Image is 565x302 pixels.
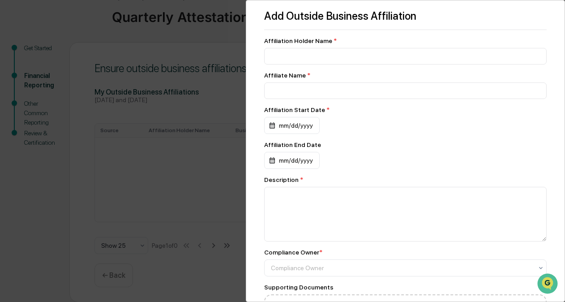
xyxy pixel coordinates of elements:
[264,72,547,79] div: Affiliate Name
[18,129,56,138] span: Data Lookup
[9,130,16,138] div: 🔎
[264,106,547,113] div: Affiliation Start Date
[536,272,561,297] iframe: Open customer support
[264,249,322,256] div: Compliance Owner
[65,113,72,121] div: 🗄️
[264,176,547,183] div: Description
[264,9,547,22] div: Add Outside Business Affiliation
[63,151,108,158] a: Powered byPylon
[30,77,113,84] div: We're available if you need us!
[264,37,547,44] div: Affiliation Holder Name
[5,126,60,142] a: 🔎Data Lookup
[264,152,320,169] div: mm/dd/yyyy
[152,71,163,82] button: Start new chat
[74,112,111,121] span: Attestations
[9,18,163,33] p: How can we help?
[18,112,58,121] span: Preclearance
[61,109,115,125] a: 🗄️Attestations
[264,117,320,134] div: mm/dd/yyyy
[89,151,108,158] span: Pylon
[9,68,25,84] img: 1746055101610-c473b297-6a78-478c-a979-82029cc54cd1
[264,284,547,291] div: Supporting Documents
[30,68,147,77] div: Start new chat
[9,113,16,121] div: 🖐️
[264,141,547,148] div: Affiliation End Date
[5,109,61,125] a: 🖐️Preclearance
